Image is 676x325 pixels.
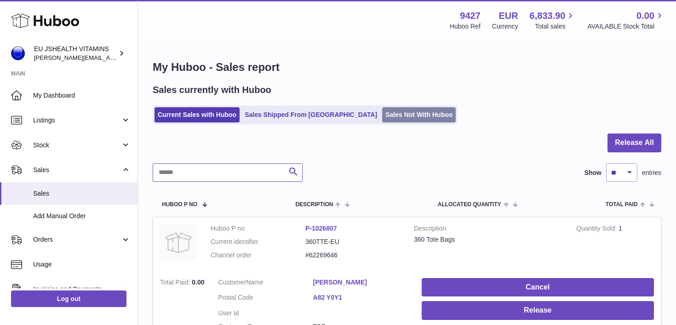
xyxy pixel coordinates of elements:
[33,141,121,150] span: Stock
[33,212,131,221] span: Add Manual Order
[382,107,456,122] a: Sales Not With Huboo
[218,293,313,304] dt: Postal Code
[218,278,313,289] dt: Name
[642,168,661,177] span: entries
[34,45,117,62] div: EU JSHEALTH VITAMINS
[576,225,619,234] strong: Quantity Sold
[33,285,121,294] span: Invoicing and Payments
[162,202,197,208] span: Huboo P no
[530,10,576,31] a: 6,833.90 Total sales
[295,202,333,208] span: Description
[313,293,408,302] a: A82 Y0Y1
[607,133,661,152] button: Release All
[587,22,665,31] span: AVAILABLE Stock Total
[218,309,313,318] dt: User Id
[33,260,131,269] span: Usage
[305,251,400,260] dd: #62269646
[305,225,337,232] a: P-1026807
[569,217,661,271] td: 1
[498,10,518,22] strong: EUR
[33,166,121,174] span: Sales
[422,278,654,297] button: Cancel
[305,238,400,246] dd: 360TTE-EU
[450,22,481,31] div: Huboo Ref
[33,91,131,100] span: My Dashboard
[211,238,305,246] dt: Current identifier
[155,107,240,122] a: Current Sales with Huboo
[530,10,566,22] span: 6,833.90
[414,224,562,235] strong: Description
[492,22,518,31] div: Currency
[160,224,197,261] img: no-photo.jpg
[636,10,654,22] span: 0.00
[535,22,576,31] span: Total sales
[313,278,408,287] a: [PERSON_NAME]
[153,84,271,96] h2: Sales currently with Huboo
[587,10,665,31] a: 0.00 AVAILABLE Stock Total
[414,235,562,244] div: 360 Tote Bags
[11,46,25,60] img: laura@jessicasepel.com
[34,54,184,61] span: [PERSON_NAME][EMAIL_ADDRESS][DOMAIN_NAME]
[153,60,661,75] h1: My Huboo - Sales report
[11,290,126,307] a: Log out
[33,235,121,244] span: Orders
[460,10,481,22] strong: 9427
[438,202,501,208] span: ALLOCATED Quantity
[422,301,654,320] button: Release
[241,107,380,122] a: Sales Shipped From [GEOGRAPHIC_DATA]
[218,279,246,286] span: Customer
[606,202,638,208] span: Total paid
[33,116,121,125] span: Listings
[584,168,602,177] label: Show
[192,279,204,286] span: 0.00
[160,279,192,288] strong: Total Paid
[33,189,131,198] span: Sales
[211,251,305,260] dt: Channel order
[211,224,305,233] dt: Huboo P no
